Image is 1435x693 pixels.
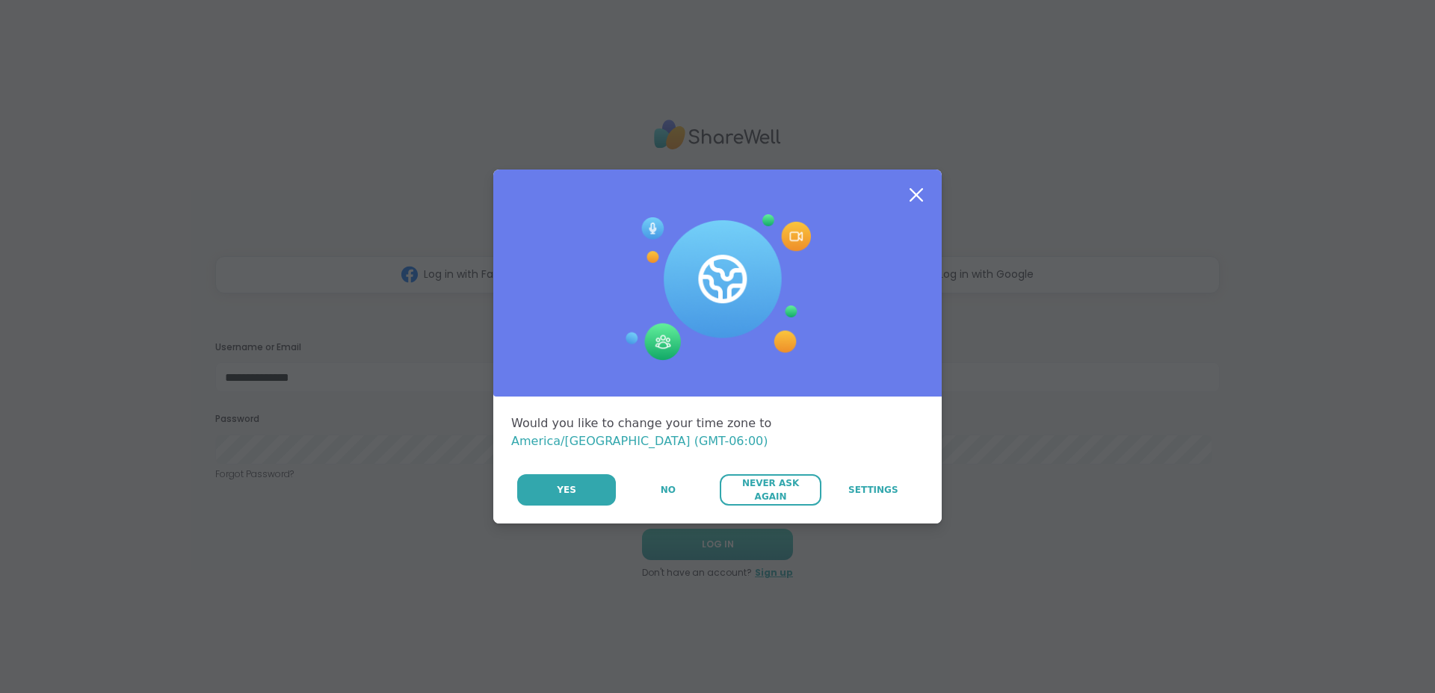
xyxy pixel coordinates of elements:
[823,474,924,506] a: Settings
[727,476,813,503] span: Never Ask Again
[517,474,616,506] button: Yes
[624,214,811,361] img: Session Experience
[848,483,898,497] span: Settings
[720,474,821,506] button: Never Ask Again
[557,483,576,497] span: Yes
[511,414,924,450] div: Would you like to change your time zone to
[511,434,768,448] span: America/[GEOGRAPHIC_DATA] (GMT-06:00)
[617,474,718,506] button: No
[661,483,676,497] span: No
